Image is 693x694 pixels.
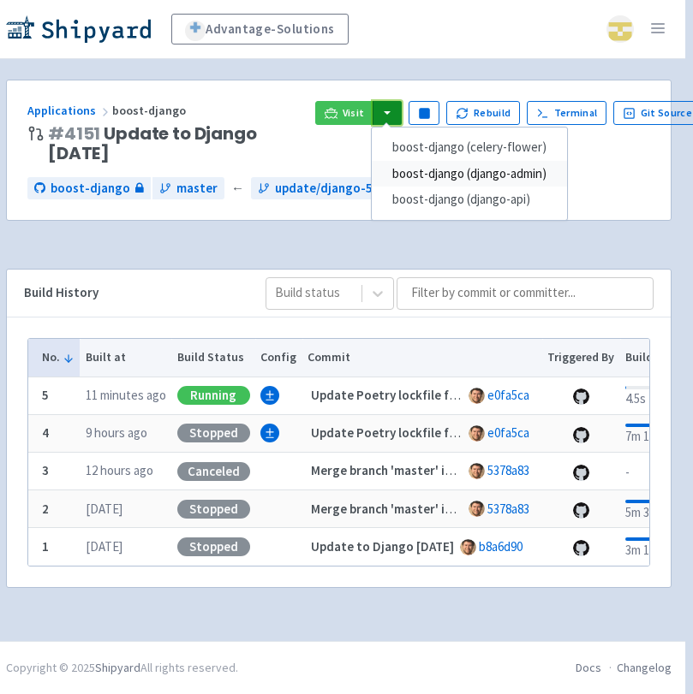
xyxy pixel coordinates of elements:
[51,179,130,199] span: boost-django
[177,386,250,405] div: Running
[112,103,188,118] span: boost-django
[152,177,224,200] a: master
[409,101,439,125] button: Pause
[86,501,122,517] time: [DATE]
[311,424,659,441] strong: Update Poetry lockfile for newest version of Django ([DATE])
[260,424,279,442] button: Show compose file diff
[311,501,593,517] strong: Merge branch 'master' into update/django-5.1.13
[86,424,147,441] time: 9 hours ago
[24,283,238,303] div: Build History
[177,500,250,519] div: Stopped
[48,124,302,163] span: Update to Django [DATE]
[177,424,250,442] div: Stopped
[620,339,689,377] th: Build Time
[95,660,140,675] a: Shipyard
[576,660,601,675] a: Docs
[542,339,620,377] th: Triggered By
[86,538,122,555] time: [DATE]
[6,15,151,43] img: Shipyard logo
[6,659,238,677] div: Copyright © 2025 All rights reserved.
[625,383,683,409] div: 4.5s
[231,179,244,199] span: ←
[625,420,683,447] div: 7m 11.9s
[315,101,373,125] a: Visit
[42,348,75,366] button: No.
[177,537,250,556] div: Stopped
[311,387,659,403] strong: Update Poetry lockfile for newest version of Django ([DATE])
[251,177,407,200] a: update/django-5.1.13
[27,103,112,118] a: Applications
[255,339,302,377] th: Config
[177,462,250,481] div: Canceled
[260,386,279,405] button: Show compose file diff
[397,277,654,310] input: Filter by commit or committer...
[311,538,454,555] strong: Update to Django [DATE]
[42,538,49,555] b: 1
[80,339,171,377] th: Built at
[171,14,349,44] a: Advantage-Solutions
[446,101,520,125] button: Rebuild
[487,501,529,517] a: 5378a83
[86,462,153,478] time: 12 hours ago
[27,177,151,200] a: boost-django
[487,424,529,441] a: e0fa5ca
[176,179,218,199] span: master
[625,496,683,523] div: 5m 37.1s
[372,161,567,187] a: boost-django (django-admin)
[42,462,49,478] b: 3
[86,387,166,403] time: 11 minutes ago
[372,134,567,161] a: boost-django (celery-flower)
[48,122,100,145] a: #4151
[487,387,529,403] a: e0fa5ca
[311,462,593,478] strong: Merge branch 'master' into update/django-5.1.13
[625,534,683,561] div: 3m 13.5s
[487,462,529,478] a: 5378a83
[302,339,542,377] th: Commit
[625,460,683,483] div: -
[527,101,606,125] a: Terminal
[479,538,523,555] a: b8a6d90
[42,424,49,441] b: 4
[42,387,49,403] b: 5
[42,501,49,517] b: 2
[171,339,255,377] th: Build Status
[275,179,400,199] span: update/django-5.1.13
[343,106,365,120] span: Visit
[617,660,672,675] a: Changelog
[372,187,567,213] a: boost-django (django-api)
